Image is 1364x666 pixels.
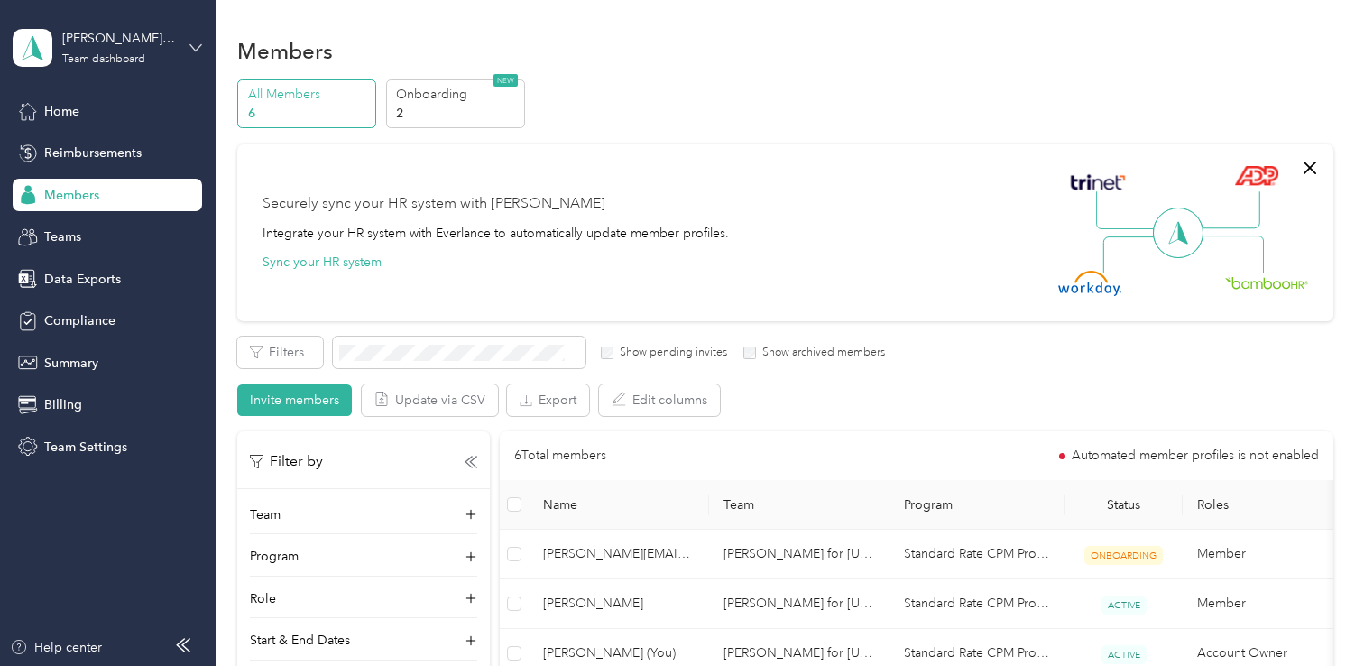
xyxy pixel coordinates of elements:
[44,186,99,205] span: Members
[889,579,1065,629] td: Standard Rate CPM Program
[1084,546,1163,565] span: ONBOARDING
[250,631,350,650] p: Start & End Dates
[248,104,371,123] p: 6
[396,85,519,104] p: Onboarding
[543,497,695,513] span: Name
[1183,530,1363,579] td: Member
[543,594,695,614] span: [PERSON_NAME]
[62,29,175,48] div: [PERSON_NAME] for [US_STATE]
[1058,271,1121,296] img: Workday
[543,643,695,663] span: [PERSON_NAME] (You)
[237,384,352,416] button: Invite members
[709,579,889,629] td: Blaise for Florida
[396,104,519,123] p: 2
[1065,480,1183,530] th: Status
[248,85,371,104] p: All Members
[756,345,885,361] label: Show archived members
[362,384,498,416] button: Update via CSV
[507,384,589,416] button: Export
[514,446,606,466] p: 6 Total members
[1225,276,1308,289] img: BambooHR
[44,438,127,457] span: Team Settings
[1101,645,1147,664] span: ACTIVE
[889,480,1065,530] th: Program
[1183,579,1363,629] td: Member
[1183,480,1363,530] th: Roles
[599,384,720,416] button: Edit columns
[250,505,281,524] p: Team
[709,530,889,579] td: Blaise for Florida
[237,337,323,368] button: Filters
[1096,191,1159,230] img: Line Left Up
[1101,596,1147,615] span: ACTIVE
[1263,565,1364,666] iframe: Everlance-gr Chat Button Frame
[529,530,709,579] td: rick@porter-strategies.com
[529,480,709,530] th: Name
[44,311,115,330] span: Compliance
[1197,191,1260,229] img: Line Right Up
[263,224,729,243] div: Integrate your HR system with Everlance to automatically update member profiles.
[709,480,889,530] th: Team
[493,74,518,87] span: NEW
[44,270,121,289] span: Data Exports
[1072,449,1319,462] span: Automated member profiles is not enabled
[44,354,98,373] span: Summary
[889,530,1065,579] td: Standard Rate CPM Program
[44,102,79,121] span: Home
[529,579,709,629] td: JP Gutierrez
[10,638,102,657] button: Help center
[1201,236,1264,274] img: Line Right Down
[1066,170,1129,195] img: Trinet
[263,253,382,272] button: Sync your HR system
[1065,530,1183,579] td: ONBOARDING
[250,589,276,608] p: Role
[250,547,299,566] p: Program
[44,227,81,246] span: Teams
[543,544,695,564] span: [PERSON_NAME][EMAIL_ADDRESS][PERSON_NAME][DOMAIN_NAME]
[44,395,82,414] span: Billing
[1102,236,1166,273] img: Line Left Down
[237,42,333,60] h1: Members
[1234,165,1278,186] img: ADP
[44,143,142,162] span: Reimbursements
[250,450,323,473] p: Filter by
[62,54,145,65] div: Team dashboard
[613,345,727,361] label: Show pending invites
[263,193,605,215] div: Securely sync your HR system with [PERSON_NAME]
